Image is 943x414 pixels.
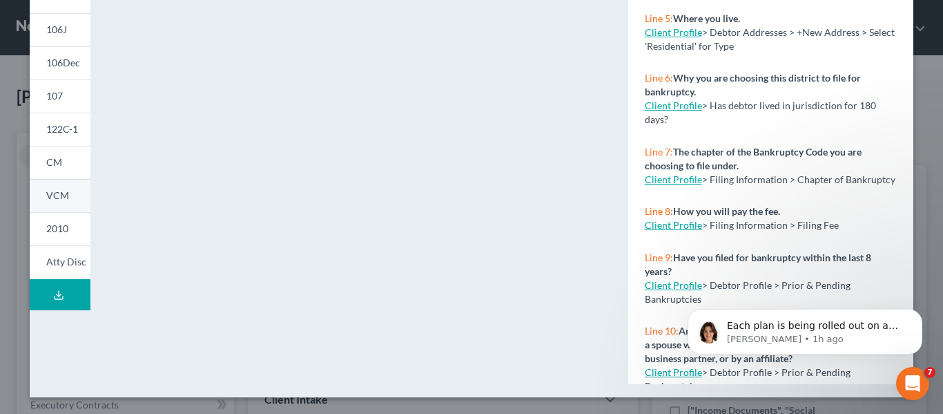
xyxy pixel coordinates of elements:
span: Line 10: [645,325,679,337]
a: VCM [30,179,90,212]
strong: Are any bankruptcy cases pending or being filed by a spouse who is not filing this case with you,... [645,325,895,364]
a: 122C-1 [30,113,90,146]
a: 107 [30,79,90,113]
iframe: Intercom notifications message [667,280,943,377]
a: Client Profile [645,219,702,231]
a: 106J [30,13,90,46]
span: Line 7: [645,146,673,158]
a: Client Profile [645,279,702,291]
span: > Debtor Addresses > +New Address > Select 'Residential' for Type [645,26,895,52]
span: > Debtor Profile > Prior & Pending Bankruptcies [645,279,850,305]
a: Client Profile [645,366,702,378]
a: Atty Disc [30,245,90,279]
span: 106Dec [46,57,80,68]
strong: Why you are choosing this district to file for bankruptcy. [645,72,861,97]
span: > Filing Information > Chapter of Bankruptcy [702,173,895,185]
span: > Filing Information > Filing Fee [702,219,839,231]
a: Client Profile [645,26,702,38]
span: 107 [46,90,63,102]
a: Client Profile [645,173,702,185]
span: Line 9: [645,252,673,263]
strong: The chapter of the Bankruptcy Code you are choosing to file under. [645,146,862,171]
span: Line 5: [645,12,673,24]
span: Atty Disc [46,256,86,267]
span: 122C-1 [46,123,78,135]
span: Line 6: [645,72,673,84]
span: Line 8: [645,205,673,217]
a: Client Profile [645,100,702,111]
a: CM [30,146,90,179]
strong: Where you live. [673,12,740,24]
span: 106J [46,23,67,35]
iframe: Intercom live chat [896,367,929,400]
span: VCM [46,189,69,201]
span: 7 [924,367,935,378]
strong: Have you filed for bankruptcy within the last 8 years? [645,252,871,277]
a: 106Dec [30,46,90,79]
span: > Has debtor lived in jurisdiction for 180 days? [645,100,876,125]
span: 2010 [46,223,68,234]
span: CM [46,156,62,168]
strong: How you will pay the fee. [673,205,780,217]
a: 2010 [30,212,90,245]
